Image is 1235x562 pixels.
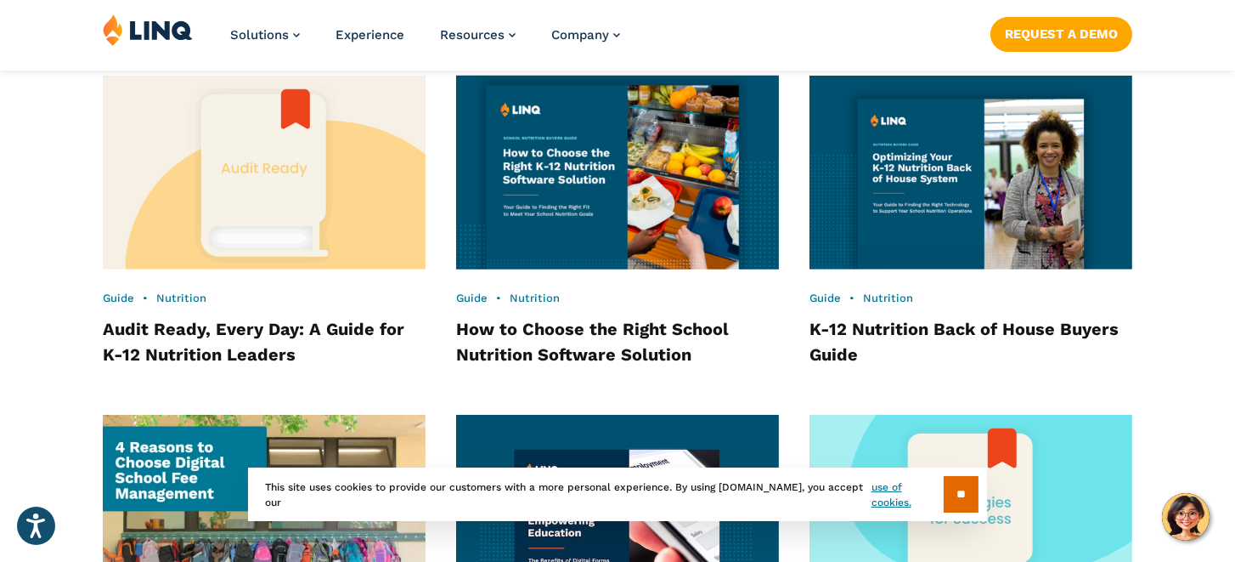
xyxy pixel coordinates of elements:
a: Experience [336,27,404,43]
a: Solutions [230,27,300,43]
nav: Button Navigation [990,14,1132,51]
span: Resources [440,27,505,43]
div: • [809,291,1132,306]
span: Company [551,27,609,43]
img: Nutrition Buyers Guide [809,76,1132,270]
span: Solutions [230,27,289,43]
div: This site uses cookies to provide our customers with a more personal experience. By using [DOMAIN... [248,468,987,521]
a: use of cookies. [871,480,944,510]
img: Nutrition Buyers Guide Thumbnail [440,65,795,279]
a: Resources [440,27,516,43]
div: • [456,291,779,306]
nav: Primary Navigation [230,14,620,70]
a: K-12 Nutrition Back of House Buyers Guide [809,319,1119,365]
img: LINQ | K‑12 Software [103,14,193,46]
div: • [103,291,426,306]
a: Guide [456,292,488,304]
a: Nutrition [863,292,913,304]
a: Guide [809,292,841,304]
button: Hello, have a question? Let’s chat. [1162,493,1210,541]
a: Nutrition [510,292,560,304]
a: Audit Ready, Every Day: A Guide for K-12 Nutrition Leaders [103,319,404,365]
a: How to Choose the Right School Nutrition Software Solution [456,319,729,365]
a: Request a Demo [990,17,1132,51]
a: Guide [103,292,134,304]
a: Nutrition [156,292,206,304]
a: Company [551,27,620,43]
